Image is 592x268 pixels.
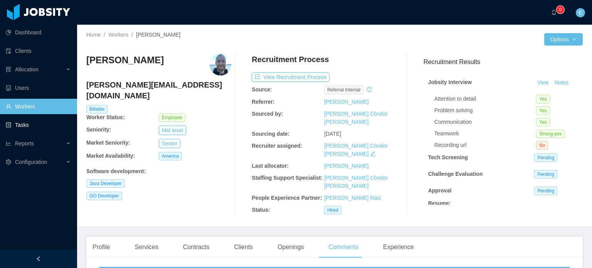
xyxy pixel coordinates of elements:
span: Employee [159,113,185,122]
div: Comments [323,236,365,258]
span: No [536,141,548,150]
b: Recruiter assigned: [252,143,302,149]
span: [PERSON_NAME] [136,32,180,38]
b: Sourcing date: [252,131,289,137]
a: Home [86,32,101,38]
div: Communication [434,118,536,126]
b: Staffing Support Specialist: [252,175,323,181]
a: [PERSON_NAME] Cóndor [PERSON_NAME] [324,111,388,125]
span: Configuration [15,159,47,165]
button: Senior [159,139,180,148]
b: Market Seniority: [86,140,130,146]
div: Profile [86,236,116,258]
span: Java Developer [86,179,124,188]
i: icon: history [367,87,372,92]
a: icon: auditClients [6,43,71,59]
b: Sourced by: [252,111,283,117]
a: icon: userWorkers [6,99,71,114]
i: icon: bell [551,10,557,15]
i: icon: line-chart [6,141,11,146]
b: Software development : [86,168,146,174]
button: icon: exportView Recruitment Process [252,72,330,82]
b: Source: [252,86,272,93]
strong: Challenge Evaluation [428,171,483,177]
div: Contracts [177,236,215,258]
i: icon: solution [6,67,11,72]
span: America [159,152,182,160]
span: / [104,32,105,38]
span: Pending [534,187,557,195]
h3: Recruitment Results [424,57,583,67]
button: Notes [551,78,572,88]
span: Pending [534,170,557,179]
strong: Tech Screening [428,154,468,160]
a: [PERSON_NAME] Cóndor [PERSON_NAME] [324,175,388,189]
span: Yes [536,95,550,103]
a: icon: robotUsers [6,80,71,96]
b: Market Availability: [86,153,135,159]
span: GO Developer [86,192,122,200]
b: Status: [252,207,270,213]
div: Experience [377,236,420,258]
b: People Experience Partner: [252,195,322,201]
div: Recording url [434,141,536,149]
i: icon: edit [370,151,375,157]
span: Referral internal [324,86,363,94]
a: [PERSON_NAME] Cóndor [PERSON_NAME] [324,143,388,157]
h4: Recruitment Process [252,54,329,65]
strong: Approval [428,187,452,194]
div: Problem solving [434,106,536,115]
a: icon: pie-chartDashboard [6,25,71,40]
sup: 0 [557,6,564,13]
a: View [534,79,551,86]
span: Hired [324,206,341,214]
a: [PERSON_NAME] [324,99,368,105]
button: Optionsicon: down [544,33,583,46]
b: Last allocator: [252,163,289,169]
span: Yes [536,106,550,115]
div: Attention to detail [434,95,536,103]
span: Pending [534,153,557,162]
a: icon: profileTasks [6,117,71,133]
div: Services [128,236,164,258]
span: Reports [15,140,34,147]
a: icon: exportView Recruitment Process [252,74,330,80]
button: Mid level [159,126,186,135]
span: / [131,32,133,38]
a: [PERSON_NAME] Rais [324,195,381,201]
div: Openings [271,236,310,258]
span: E [579,8,582,17]
img: d3abe35c-9777-4b19-ae47-395fb73d39d8_66bd2f4a61bfe-400w.png [210,54,231,76]
h3: [PERSON_NAME] [86,54,164,66]
b: Worker Status: [86,114,124,120]
div: Clients [228,236,259,258]
span: Allocation [15,66,39,72]
i: icon: setting [6,159,11,165]
b: Seniority: [86,126,111,133]
div: Teamwork [434,130,536,138]
span: Yes [536,118,550,126]
span: Strong-yes [536,130,565,138]
a: Workers [108,32,128,38]
a: [PERSON_NAME] [324,163,368,169]
strong: Jobsity Interview [428,79,472,85]
b: Referrer: [252,99,274,105]
span: [DATE] [324,131,341,137]
h4: [PERSON_NAME][EMAIL_ADDRESS][DOMAIN_NAME] [86,79,231,101]
strong: Resume : [428,200,451,206]
span: Billable [86,105,108,113]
